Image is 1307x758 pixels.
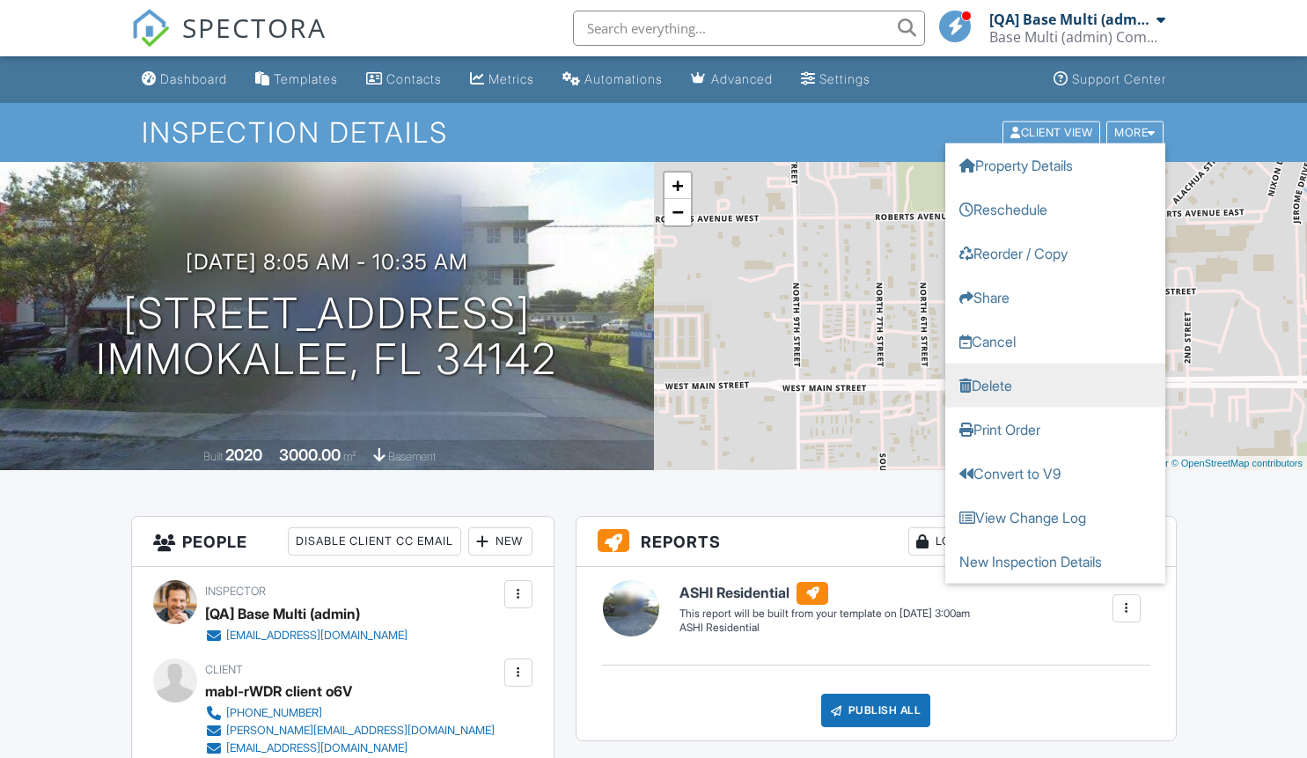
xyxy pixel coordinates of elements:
div: ASHI Residential [679,621,970,636]
a: [PERSON_NAME][EMAIL_ADDRESS][DOMAIN_NAME] [205,722,495,740]
img: The Best Home Inspection Software - Spectora [131,9,170,48]
div: 3000.00 [279,445,341,464]
a: Templates [248,63,345,96]
h6: ASHI Residential [679,582,970,605]
a: New Inspection Details [945,539,1165,583]
a: Dashboard [135,63,234,96]
div: mabl-rWDR client o6V [205,678,352,704]
div: Base Multi (admin) Company [989,28,1165,46]
a: [EMAIL_ADDRESS][DOMAIN_NAME] [205,740,495,757]
a: Automations (Basic) [555,63,670,96]
div: Client View [1002,121,1100,144]
span: basement [388,450,436,463]
div: More [1106,121,1164,144]
div: Support Center [1072,71,1166,86]
h3: Reports [576,517,1176,567]
div: [QA] Base Multi (admin) [989,11,1152,28]
div: Publish All [821,694,931,727]
a: Property Details [945,143,1165,187]
div: Settings [819,71,870,86]
a: Metrics [463,63,541,96]
a: Delete [945,363,1165,407]
div: Advanced [711,71,773,86]
div: Dashboard [160,71,227,86]
div: Automations [584,71,663,86]
span: SPECTORA [182,9,327,46]
a: Settings [794,63,877,96]
div: Templates [274,71,338,86]
a: [EMAIL_ADDRESS][DOMAIN_NAME] [205,627,408,644]
a: Zoom out [665,199,691,225]
a: Share [945,275,1165,319]
a: SPECTORA [131,24,327,61]
div: [PERSON_NAME][EMAIL_ADDRESS][DOMAIN_NAME] [226,724,495,738]
div: [PHONE_NUMBER] [226,706,322,720]
input: Search everything... [573,11,925,46]
a: Advanced [684,63,780,96]
span: Built [203,450,223,463]
span: Client [205,663,243,676]
h1: [STREET_ADDRESS] Immokalee, FL 34142 [96,291,557,384]
div: This report will be built from your template on [DATE] 3:00am [679,607,970,621]
div: Locked [908,527,992,556]
span: m² [343,450,356,463]
a: [PHONE_NUMBER] [205,704,495,722]
div: New [468,527,532,556]
a: Zoom in [665,173,691,199]
div: [EMAIL_ADDRESS][DOMAIN_NAME] [226,629,408,643]
div: [QA] Base Multi (admin) [205,600,360,627]
div: Metrics [488,71,534,86]
a: Print Order [945,407,1165,451]
a: Cancel [945,319,1165,363]
div: Disable Client CC Email [288,527,461,556]
div: 2020 [225,445,262,464]
a: Reschedule [945,187,1165,231]
a: Convert to V9 [945,451,1165,495]
a: Support Center [1046,63,1173,96]
a: Reorder / Copy [945,231,1165,275]
h3: [DATE] 8:05 am - 10:35 am [186,250,468,274]
a: View Change Log [945,495,1165,539]
div: Contacts [386,71,442,86]
span: Inspector [205,585,266,598]
div: [EMAIL_ADDRESS][DOMAIN_NAME] [226,741,408,755]
div: | [1085,456,1307,471]
h3: People [132,517,554,567]
a: © OpenStreetMap contributors [1171,458,1303,468]
a: Contacts [359,63,449,96]
a: Client View [1001,125,1105,138]
h1: Inspection Details [142,117,1164,148]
